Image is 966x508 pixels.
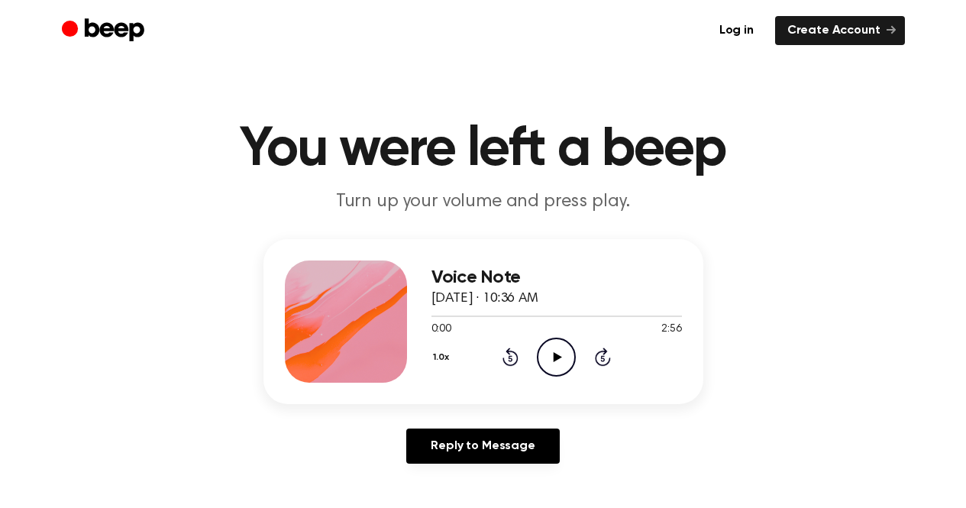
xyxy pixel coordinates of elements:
[190,189,777,215] p: Turn up your volume and press play.
[431,322,451,338] span: 0:00
[661,322,681,338] span: 2:56
[431,267,682,288] h3: Voice Note
[406,429,559,464] a: Reply to Message
[707,16,766,45] a: Log in
[431,292,538,306] span: [DATE] · 10:36 AM
[92,122,874,177] h1: You were left a beep
[775,16,905,45] a: Create Account
[62,16,148,46] a: Beep
[431,345,455,370] button: 1.0x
